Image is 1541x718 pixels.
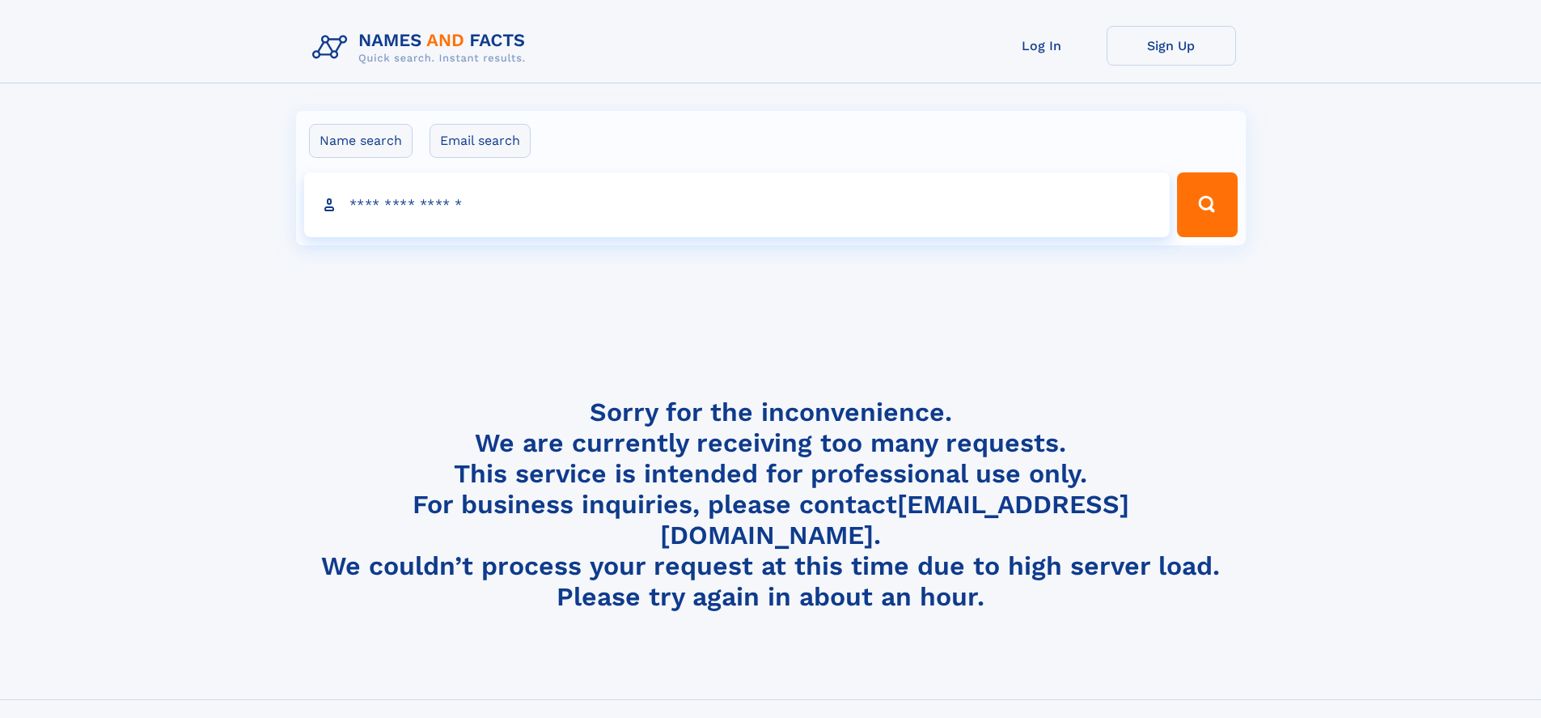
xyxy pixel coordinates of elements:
[430,124,531,158] label: Email search
[660,489,1129,550] a: [EMAIL_ADDRESS][DOMAIN_NAME]
[1177,172,1237,237] button: Search Button
[1107,26,1236,66] a: Sign Up
[309,124,413,158] label: Name search
[304,172,1171,237] input: search input
[306,397,1236,613] h4: Sorry for the inconvenience. We are currently receiving too many requests. This service is intend...
[306,26,539,70] img: Logo Names and Facts
[977,26,1107,66] a: Log In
